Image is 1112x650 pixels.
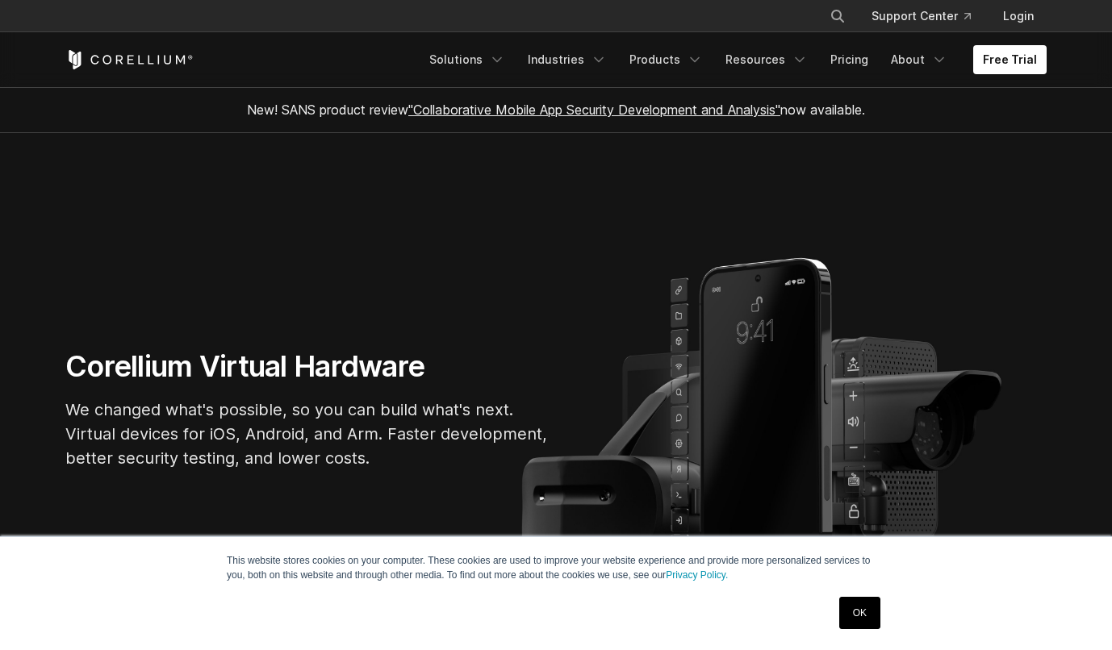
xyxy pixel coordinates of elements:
[408,102,780,118] a: "Collaborative Mobile App Security Development and Analysis"
[247,102,865,118] span: New! SANS product review now available.
[859,2,984,31] a: Support Center
[881,45,957,74] a: About
[821,45,878,74] a: Pricing
[973,45,1047,74] a: Free Trial
[666,569,728,581] a: Privacy Policy.
[227,553,885,582] p: This website stores cookies on your computer. These cookies are used to improve your website expe...
[716,45,817,74] a: Resources
[810,2,1047,31] div: Navigation Menu
[620,45,713,74] a: Products
[65,398,550,470] p: We changed what's possible, so you can build what's next. Virtual devices for iOS, Android, and A...
[518,45,617,74] a: Industries
[823,2,852,31] button: Search
[65,348,550,385] h1: Corellium Virtual Hardware
[420,45,515,74] a: Solutions
[839,597,880,629] a: OK
[990,2,1047,31] a: Login
[420,45,1047,74] div: Navigation Menu
[65,50,194,69] a: Corellium Home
